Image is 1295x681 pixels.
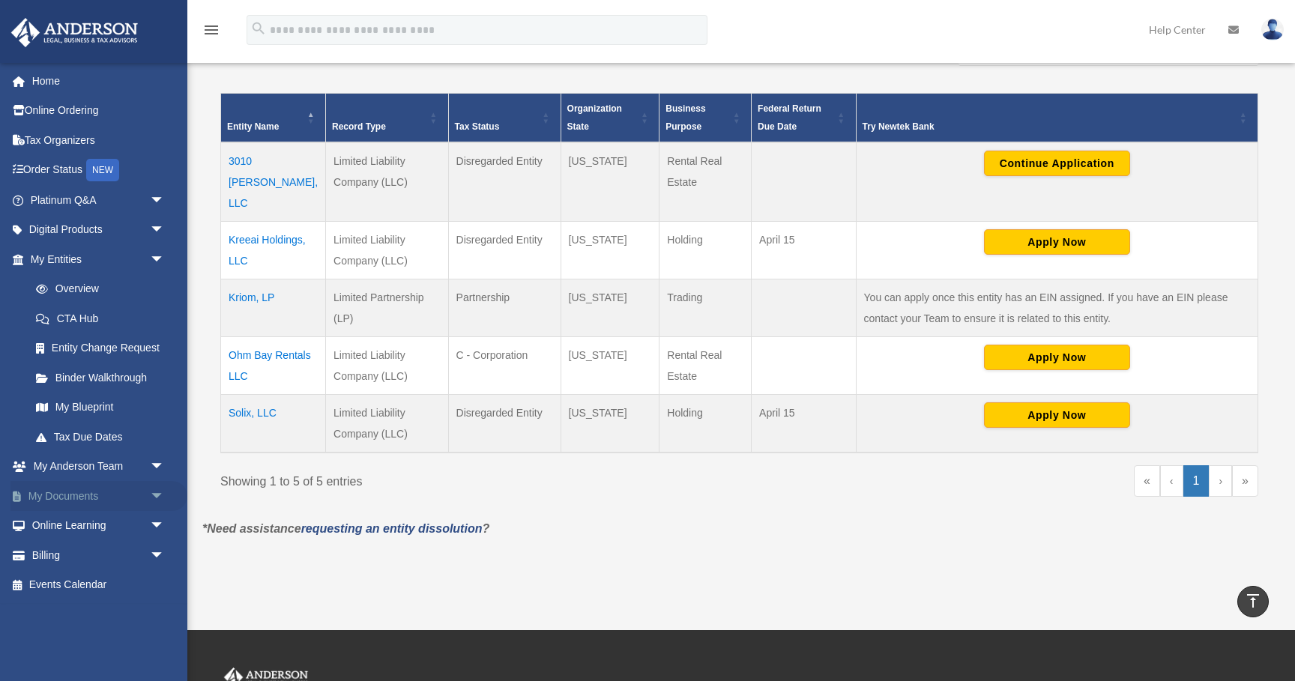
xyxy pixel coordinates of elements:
img: User Pic [1261,19,1284,40]
a: My Blueprint [21,393,180,423]
th: Try Newtek Bank : Activate to sort [856,94,1258,143]
td: Limited Partnership (LP) [326,279,449,337]
td: Rental Real Estate [659,142,752,222]
a: My Anderson Teamarrow_drop_down [10,452,187,482]
a: Digital Productsarrow_drop_down [10,215,187,245]
td: April 15 [752,395,856,453]
td: Ohm Bay Rentals LLC [221,337,326,395]
a: My Entitiesarrow_drop_down [10,244,180,274]
span: Organization State [567,103,622,132]
a: Previous [1160,465,1183,497]
td: Disregarded Entity [448,395,561,453]
td: Partnership [448,279,561,337]
td: [US_STATE] [561,279,659,337]
div: NEW [86,159,119,181]
div: Try Newtek Bank [863,118,1235,136]
th: Federal Return Due Date: Activate to sort [752,94,856,143]
i: menu [202,21,220,39]
th: Tax Status: Activate to sort [448,94,561,143]
span: arrow_drop_down [150,540,180,571]
td: Limited Liability Company (LLC) [326,395,449,453]
span: Business Purpose [665,103,705,132]
td: You can apply once this entity has an EIN assigned. If you have an EIN please contact your Team t... [856,279,1258,337]
td: Holding [659,222,752,279]
span: arrow_drop_down [150,244,180,275]
span: arrow_drop_down [150,215,180,246]
td: 3010 [PERSON_NAME], LLC [221,142,326,222]
span: arrow_drop_down [150,185,180,216]
a: Events Calendar [10,570,187,600]
a: Entity Change Request [21,333,180,363]
th: Business Purpose: Activate to sort [659,94,752,143]
a: Last [1232,465,1258,497]
a: My Documentsarrow_drop_down [10,481,187,511]
td: [US_STATE] [561,142,659,222]
a: Overview [21,274,172,304]
a: CTA Hub [21,303,180,333]
td: Kreeai Holdings, LLC [221,222,326,279]
span: Record Type [332,121,386,132]
a: 1 [1183,465,1210,497]
span: arrow_drop_down [150,452,180,482]
img: Anderson Advisors Platinum Portal [7,18,142,47]
a: First [1134,465,1160,497]
td: Kriom, LP [221,279,326,337]
td: Limited Liability Company (LLC) [326,222,449,279]
th: Entity Name: Activate to invert sorting [221,94,326,143]
label: Search: [913,52,954,65]
button: Apply Now [984,402,1130,428]
td: Rental Real Estate [659,337,752,395]
span: arrow_drop_down [150,481,180,512]
a: Home [10,66,187,96]
a: Next [1209,465,1232,497]
span: Tax Status [455,121,500,132]
button: Apply Now [984,345,1130,370]
i: vertical_align_top [1244,592,1262,610]
a: Tax Due Dates [21,422,180,452]
a: Platinum Q&Aarrow_drop_down [10,185,187,215]
a: Tax Organizers [10,125,187,155]
i: search [250,20,267,37]
a: Order StatusNEW [10,155,187,186]
td: [US_STATE] [561,222,659,279]
td: April 15 [752,222,856,279]
a: requesting an entity dissolution [301,522,483,535]
span: arrow_drop_down [150,511,180,542]
th: Organization State: Activate to sort [561,94,659,143]
td: Disregarded Entity [448,142,561,222]
td: Disregarded Entity [448,222,561,279]
button: Continue Application [984,151,1130,176]
a: vertical_align_top [1237,586,1269,617]
div: Showing 1 to 5 of 5 entries [220,465,728,492]
span: Entity Name [227,121,279,132]
td: C - Corporation [448,337,561,395]
td: Limited Liability Company (LLC) [326,337,449,395]
td: [US_STATE] [561,395,659,453]
a: menu [202,26,220,39]
td: Limited Liability Company (LLC) [326,142,449,222]
span: Federal Return Due Date [758,103,821,132]
td: [US_STATE] [561,337,659,395]
a: Online Learningarrow_drop_down [10,511,187,541]
td: Solix, LLC [221,395,326,453]
a: Online Ordering [10,96,187,126]
th: Record Type: Activate to sort [326,94,449,143]
td: Holding [659,395,752,453]
a: Binder Walkthrough [21,363,180,393]
button: Apply Now [984,229,1130,255]
em: *Need assistance ? [202,522,489,535]
a: Billingarrow_drop_down [10,540,187,570]
td: Trading [659,279,752,337]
